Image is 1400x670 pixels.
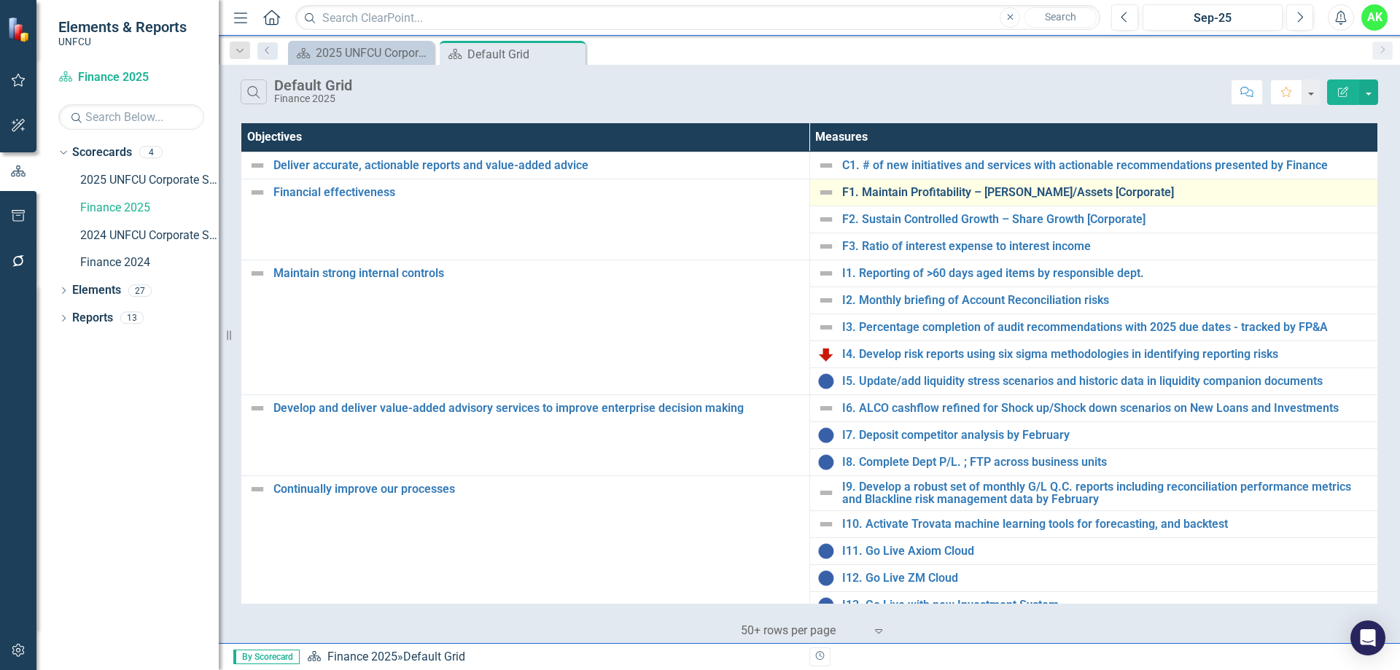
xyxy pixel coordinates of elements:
[809,565,1378,592] td: Double-Click to Edit Right Click for Context Menu
[1350,620,1385,655] div: Open Intercom Messenger
[817,211,835,228] img: Not Defined
[817,292,835,309] img: Not Defined
[809,206,1378,233] td: Double-Click to Edit Right Click for Context Menu
[842,267,1371,280] a: I1. Reporting of >60 days aged items by responsible dept.
[809,260,1378,287] td: Double-Click to Edit Right Click for Context Menu
[1143,4,1283,31] button: Sep-25
[817,400,835,417] img: Not Defined
[58,36,187,47] small: UNFCU
[817,542,835,560] img: Data Not Yet Due
[139,147,163,159] div: 4
[842,348,1371,361] a: I4. Develop risk reports using six sigma methodologies in identifying reporting risks
[809,179,1378,206] td: Double-Click to Edit Right Click for Context Menu
[809,287,1378,313] td: Double-Click to Edit Right Click for Context Menu
[809,421,1378,448] td: Double-Click to Edit Right Click for Context Menu
[292,44,430,62] a: 2025 UNFCU Corporate Balanced Scorecard
[809,592,1378,619] td: Double-Click to Edit Right Click for Context Menu
[403,650,465,663] div: Default Grid
[817,319,835,336] img: Not Defined
[316,44,430,62] div: 2025 UNFCU Corporate Balanced Scorecard
[817,238,835,255] img: Not Defined
[72,282,121,299] a: Elements
[58,69,204,86] a: Finance 2025
[128,284,152,297] div: 27
[842,402,1371,415] a: I6. ALCO cashflow refined for Shock up/Shock down scenarios on New Loans and Investments
[274,77,352,93] div: Default Grid
[817,569,835,587] img: Data Not Yet Due
[809,152,1378,179] td: Double-Click to Edit Right Click for Context Menu
[72,310,113,327] a: Reports
[809,448,1378,475] td: Double-Click to Edit Right Click for Context Menu
[467,45,582,63] div: Default Grid
[817,596,835,614] img: Data Not Yet Due
[817,426,835,444] img: Data Not Yet Due
[842,321,1371,334] a: I3. Percentage completion of audit recommendations with 2025 due dates - tracked by FP&A
[842,186,1371,199] a: F1. Maintain Profitability – [PERSON_NAME]/Assets [Corporate]
[842,213,1371,226] a: F2. Sustain Controlled Growth – Share Growth [Corporate]
[120,312,144,324] div: 13
[80,200,219,217] a: Finance 2025
[842,240,1371,253] a: F3. Ratio of interest expense to interest income
[1361,4,1388,31] button: AK
[817,373,835,390] img: Data Not Yet Due
[249,400,266,417] img: Not Defined
[817,157,835,174] img: Not Defined
[842,159,1371,172] a: C1. # of new initiatives and services with actionable recommendations presented by Finance
[809,475,1378,510] td: Double-Click to Edit Right Click for Context Menu
[1024,7,1097,28] button: Search
[327,650,397,663] a: Finance 2025
[1148,9,1277,27] div: Sep-25
[249,480,266,498] img: Not Defined
[817,484,835,502] img: Not Defined
[233,650,300,664] span: By Scorecard
[842,545,1371,558] a: I11. Go Live Axiom Cloud
[307,649,798,666] div: »
[273,267,802,280] a: Maintain strong internal controls
[249,265,266,282] img: Not Defined
[817,346,835,363] img: Below Plan
[80,227,219,244] a: 2024 UNFCU Corporate Scorecard
[809,538,1378,565] td: Double-Click to Edit Right Click for Context Menu
[273,402,802,415] a: Develop and deliver value-added advisory services to improve enterprise decision making
[842,599,1371,612] a: I13. Go Live with new Investment System
[80,172,219,189] a: 2025 UNFCU Corporate Scorecard
[817,515,835,533] img: Not Defined
[273,483,802,496] a: Continually improve our processes
[241,260,810,394] td: Double-Click to Edit Right Click for Context Menu
[817,453,835,471] img: Data Not Yet Due
[241,394,810,475] td: Double-Click to Edit Right Click for Context Menu
[842,572,1371,585] a: I12. Go Live ZM Cloud
[249,184,266,201] img: Not Defined
[809,394,1378,421] td: Double-Click to Edit Right Click for Context Menu
[7,17,33,42] img: ClearPoint Strategy
[842,294,1371,307] a: I2. Monthly briefing of Account Reconciliation risks
[241,179,810,260] td: Double-Click to Edit Right Click for Context Menu
[249,157,266,174] img: Not Defined
[58,104,204,130] input: Search Below...
[809,340,1378,367] td: Double-Click to Edit Right Click for Context Menu
[842,429,1371,442] a: I7. Deposit competitor analysis by February
[842,375,1371,388] a: I5. Update/add liquidity stress scenarios and historic data in liquidity companion documents
[1045,11,1076,23] span: Search
[241,475,810,645] td: Double-Click to Edit Right Click for Context Menu
[809,511,1378,538] td: Double-Click to Edit Right Click for Context Menu
[809,233,1378,260] td: Double-Click to Edit Right Click for Context Menu
[842,518,1371,531] a: I10. Activate Trovata machine learning tools for forecasting, and backtest
[273,159,802,172] a: Deliver accurate, actionable reports and value-added advice
[273,186,802,199] a: Financial effectiveness
[842,480,1371,506] a: I9. Develop a robust set of monthly G/L Q.C. reports including reconciliation performance metrics...
[58,18,187,36] span: Elements & Reports
[842,456,1371,469] a: I8. Complete Dept P/L. ; FTP across business units
[295,5,1100,31] input: Search ClearPoint...
[80,254,219,271] a: Finance 2024
[809,367,1378,394] td: Double-Click to Edit Right Click for Context Menu
[72,144,132,161] a: Scorecards
[817,265,835,282] img: Not Defined
[817,184,835,201] img: Not Defined
[241,152,810,179] td: Double-Click to Edit Right Click for Context Menu
[274,93,352,104] div: Finance 2025
[809,313,1378,340] td: Double-Click to Edit Right Click for Context Menu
